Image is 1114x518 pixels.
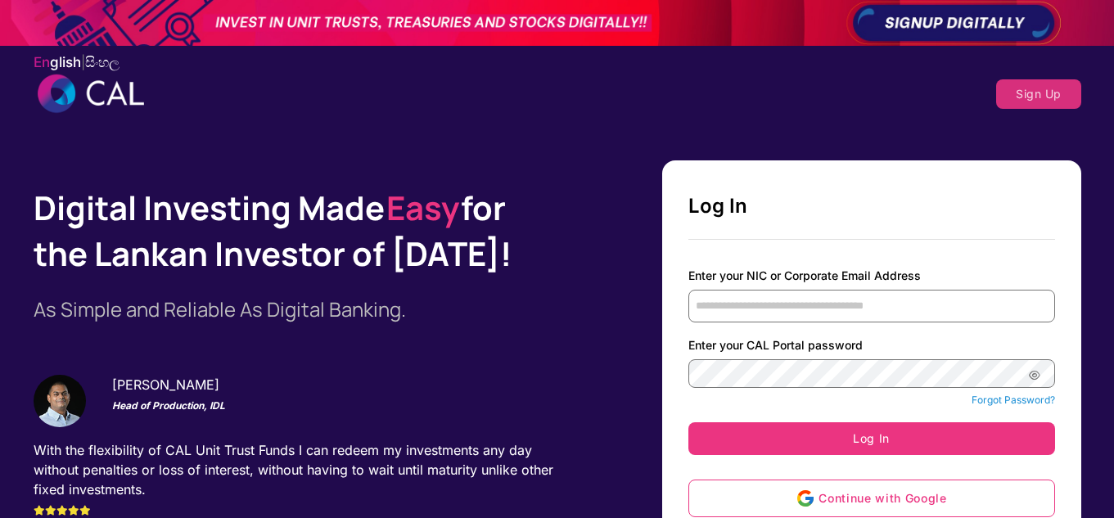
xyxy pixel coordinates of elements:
button: Sign Up [996,79,1081,109]
label: Enter your NIC or Corporate Email Address [688,266,1055,286]
h2: Log In [688,193,1055,219]
label: Enter your CAL Portal password [688,336,1055,355]
div: [PERSON_NAME] [112,375,505,394]
strong: Head of Production, IDL [112,399,225,412]
button: Continue with Google [688,480,1055,517]
button: password-preview [1017,359,1053,388]
a: Forgot Password? [972,394,1055,406]
h2: As Simple and Reliable As Digital Banking. [34,296,557,322]
div: Continue with Google [819,489,946,508]
span: En [34,54,81,70]
label: | [34,52,120,73]
span: glish [50,54,81,70]
span: Easy [385,185,461,230]
h1: Digital Investing Made for the Lankan Investor of [DATE]! [34,185,557,277]
span: හල [98,54,120,70]
button: Log In [688,422,1055,455]
span: සිං [85,54,120,70]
